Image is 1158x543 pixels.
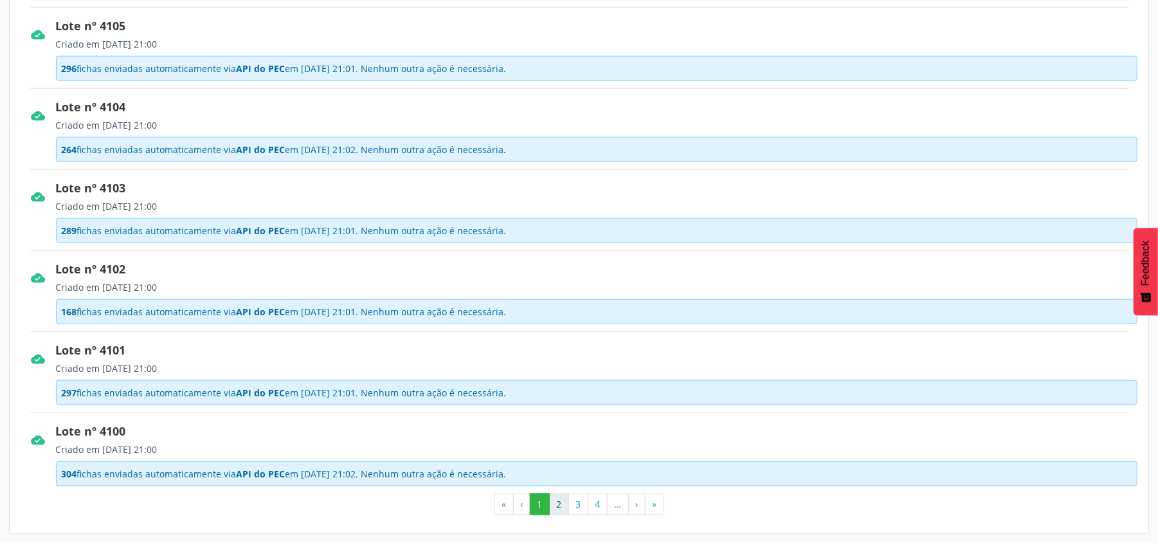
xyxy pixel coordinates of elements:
[568,493,588,515] button: Go to page 3
[62,62,507,75] span: fichas enviadas automaticamente via em [DATE] 21:01. Nenhum outra ação é necessária.
[645,493,664,515] button: Go to last page
[62,305,507,318] span: fichas enviadas automaticamente via em [DATE] 21:01. Nenhum outra ação é necessária.
[56,118,1137,132] div: Criado em [DATE] 21:00
[62,62,77,75] span: 296
[56,362,1137,375] div: Criado em [DATE] 21:00
[56,423,1137,440] div: Lote nº 4100
[56,179,1137,197] div: Lote nº 4103
[588,493,608,515] button: Go to page 4
[56,342,1137,359] div: Lote nº 4101
[62,306,77,318] span: 168
[237,225,285,237] span: API do PEC
[56,17,1137,35] div: Lote nº 4105
[1140,241,1152,286] span: Feedback
[32,109,46,123] i: cloud_done
[62,467,507,481] span: fichas enviadas automaticamente via em [DATE] 21:02. Nenhum outra ação é necessária.
[32,271,46,285] i: cloud_done
[56,261,1137,278] div: Lote nº 4102
[32,433,46,447] i: cloud_done
[237,468,285,480] span: API do PEC
[237,143,285,156] span: API do PEC
[62,387,77,399] span: 297
[62,468,77,480] span: 304
[56,37,1137,51] div: Criado em [DATE] 21:00
[62,225,77,237] span: 289
[628,493,646,515] button: Go to next page
[62,224,507,237] span: fichas enviadas automaticamente via em [DATE] 21:01. Nenhum outra ação é necessária.
[237,306,285,318] span: API do PEC
[549,493,569,515] button: Go to page 2
[56,281,1137,294] div: Criado em [DATE] 21:00
[32,352,46,366] i: cloud_done
[62,386,507,400] span: fichas enviadas automaticamente via em [DATE] 21:01. Nenhum outra ação é necessária.
[1134,228,1158,315] button: Feedback - Mostrar pesquisa
[62,143,507,156] span: fichas enviadas automaticamente via em [DATE] 21:02. Nenhum outra ação é necessária.
[56,98,1137,116] div: Lote nº 4104
[32,28,46,42] i: cloud_done
[62,143,77,156] span: 264
[237,62,285,75] span: API do PEC
[32,190,46,204] i: cloud_done
[19,493,1139,515] ul: Pagination
[530,493,550,515] button: Go to page 1
[56,199,1137,213] div: Criado em [DATE] 21:00
[237,387,285,399] span: API do PEC
[56,443,1137,456] div: Criado em [DATE] 21:00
